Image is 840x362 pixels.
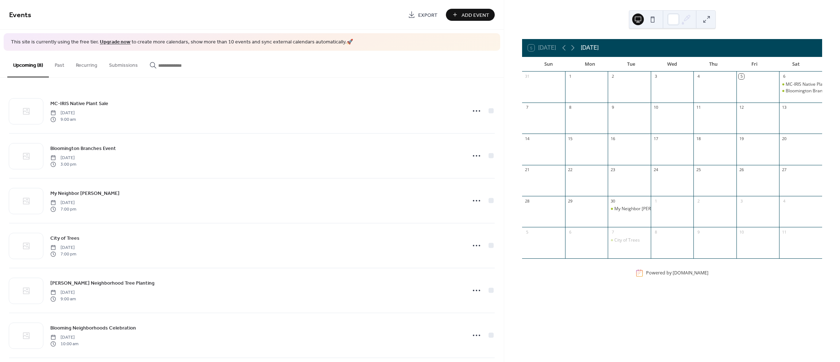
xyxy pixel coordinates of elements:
div: 9 [610,105,615,110]
div: 11 [781,229,787,235]
div: 5 [739,74,744,79]
div: 9 [696,229,701,235]
div: 14 [524,136,530,141]
div: 20 [781,136,787,141]
div: Bloomington Branches Event [779,88,822,94]
span: 7:00 pm [50,206,76,213]
div: 3 [653,74,658,79]
a: My Neighbor [PERSON_NAME] [50,189,120,197]
div: Powered by [646,270,708,276]
div: 7 [610,229,615,235]
span: [DATE] [50,154,76,161]
div: City of Trees [614,237,640,243]
a: City of Trees [50,234,79,242]
span: 9:00 am [50,116,76,123]
div: 29 [567,198,573,204]
div: 12 [739,105,744,110]
div: 5 [524,229,530,235]
span: 9:00 am [50,296,76,303]
div: 10 [739,229,744,235]
div: My Neighbor [PERSON_NAME] [614,206,676,212]
div: 8 [567,105,573,110]
button: Upcoming (8) [7,51,49,77]
div: 31 [524,74,530,79]
div: Tue [610,57,652,72]
div: 25 [696,167,701,173]
div: 1 [567,74,573,79]
div: Fri [734,57,775,72]
div: 30 [610,198,615,204]
span: [DATE] [50,334,78,340]
button: Submissions [103,51,144,77]
span: 10:00 am [50,341,78,347]
span: Events [9,8,31,22]
span: This site is currently using the free tier. to create more calendars, show more than 10 events an... [11,39,353,46]
div: 10 [653,105,658,110]
div: 11 [696,105,701,110]
div: 24 [653,167,658,173]
a: Export [402,9,443,21]
div: 1 [653,198,658,204]
span: Export [418,11,437,19]
div: Thu [693,57,734,72]
a: MC-IRIS Native Plant Sale [50,99,108,108]
div: 6 [567,229,573,235]
div: 26 [739,167,744,173]
div: 16 [610,136,615,141]
span: [DATE] [50,199,76,206]
div: 2 [696,198,701,204]
div: 2 [610,74,615,79]
div: MC-IRIS Native Plant Sale [786,81,837,88]
div: 19 [739,136,744,141]
div: 7 [524,105,530,110]
div: Wed [652,57,693,72]
div: 21 [524,167,530,173]
div: 3 [739,198,744,204]
div: Sun [528,57,569,72]
div: 15 [567,136,573,141]
span: Blooming Neighborhoods Celebration [50,324,136,332]
div: 27 [781,167,787,173]
span: 7:00 pm [50,251,76,258]
div: 4 [696,74,701,79]
a: Upgrade now [100,37,131,47]
span: MC-IRIS Native Plant Sale [50,100,108,107]
div: 23 [610,167,615,173]
span: 3:00 pm [50,161,76,168]
button: Past [49,51,70,77]
span: Add Event [462,11,489,19]
div: City of Trees [608,237,651,243]
div: 8 [653,229,658,235]
span: [DATE] [50,244,76,251]
div: 28 [524,198,530,204]
div: 4 [781,198,787,204]
button: Add Event [446,9,495,21]
a: Bloomington Branches Event [50,144,116,153]
div: 17 [653,136,658,141]
div: 6 [781,74,787,79]
a: Blooming Neighborhoods Celebration [50,324,136,332]
button: Recurring [70,51,103,77]
div: [DATE] [581,43,599,52]
div: MC-IRIS Native Plant Sale [779,81,822,88]
div: Mon [569,57,610,72]
div: 18 [696,136,701,141]
div: 13 [781,105,787,110]
div: 22 [567,167,573,173]
span: [DATE] [50,289,76,296]
a: [DOMAIN_NAME] [673,270,708,276]
div: Sat [775,57,816,72]
span: [DATE] [50,109,76,116]
div: My Neighbor Totoro [608,206,651,212]
a: [PERSON_NAME] Neighborhood Tree Planting [50,279,155,287]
